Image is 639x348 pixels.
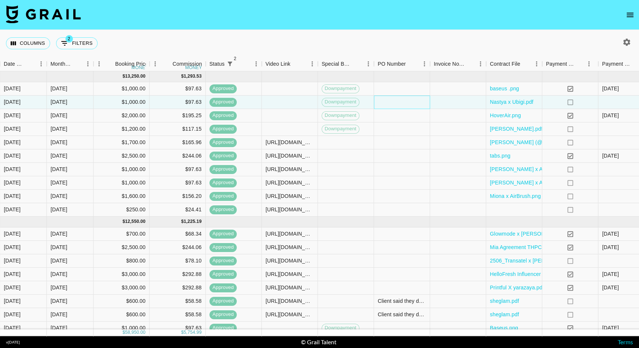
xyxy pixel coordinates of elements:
[490,152,510,159] a: tabs.png
[602,324,619,332] div: 06/08/2025
[4,85,21,92] div: 29/07/2025
[82,58,93,69] button: Menu
[4,192,21,200] div: 18/08/2025
[93,58,105,69] button: Menu
[6,5,81,23] img: Grail Talent
[150,203,206,217] div: $24.41
[122,329,125,336] div: $
[4,284,21,291] div: 06/06/2025
[291,59,301,69] button: Sort
[475,58,486,69] button: Menu
[4,179,21,186] div: 18/08/2025
[4,112,21,119] div: 10/07/2025
[4,98,21,106] div: 23/07/2025
[225,59,235,69] button: Show filters
[265,270,314,278] div: https://www.instagram.com/reel/DMvUL38JVv1/?igsh=MTAwM2I3cDdhZG81ZA==
[50,139,67,146] div: Aug '25
[209,112,237,119] span: approved
[50,297,67,305] div: Jul '25
[583,58,595,69] button: Menu
[50,125,67,133] div: Aug '25
[65,35,73,43] span: 2
[301,338,337,346] div: © Grail Talent
[209,179,237,186] span: approved
[490,192,541,200] a: Miona x AirBrush.png
[162,59,172,69] button: Sort
[4,57,25,71] div: Date Created
[265,297,314,305] div: https://www.tiktok.com/@polinaarvvv/video/7528464432922414358?_r=1&_t=ZN-8y8RnOKMsSc
[6,340,20,345] div: v [DATE]
[93,176,150,190] div: $1,000.00
[50,270,67,278] div: Jul '25
[490,85,519,92] a: baseus .png
[602,270,619,278] div: 14/08/2025
[209,125,237,133] span: approved
[93,241,150,254] div: $2,500.00
[4,139,21,146] div: 10/07/2025
[150,227,206,241] div: $68.34
[93,254,150,268] div: $800.00
[363,58,374,69] button: Menu
[209,139,237,146] span: approved
[150,281,206,295] div: $292.88
[378,57,406,71] div: PO Number
[307,58,318,69] button: Menu
[93,149,150,163] div: $2,500.00
[150,241,206,254] div: $244.06
[150,321,206,335] div: $97.63
[531,58,542,69] button: Menu
[434,57,464,71] div: Invoice Notes
[122,73,125,80] div: $
[490,98,533,106] a: Nastya x Ubigi.pdf
[602,152,619,159] div: 20/08/2025
[322,57,352,71] div: Special Booking Type
[322,112,359,119] span: Downpayment
[50,192,67,200] div: Aug '25
[93,96,150,109] div: $1,000.00
[150,295,206,308] div: $58.58
[184,329,202,336] div: 5,754.99
[150,109,206,122] div: $195.25
[4,165,21,173] div: 18/08/2025
[490,125,543,133] a: [PERSON_NAME].pdf
[184,73,202,80] div: 1,293.53
[50,112,67,119] div: Aug '25
[125,73,145,80] div: 13,250.00
[209,284,237,291] span: approved
[265,206,314,213] div: https://www.tiktok.com/@polinaarvvv/video/7537442972590263574?_r=1&_t=ZM-8ynoo8JtWVB
[322,85,359,92] span: Downpayment
[125,218,145,225] div: 12,550.00
[265,311,314,318] div: https://www.tiktok.com/@polinaarvvv/video/7530314334589832470?_t=ZN-8yHDmz12Zdu&_r=1
[4,230,21,237] div: 16/06/2025
[265,257,314,264] div: https://www.instagram.com/reel/DMsVyDyiC44/?igsh=aXFoMXFlNW9mN3Uy
[322,99,359,106] span: Downpayment
[4,243,21,251] div: 16/06/2025
[6,37,50,49] button: Select columns
[209,311,237,318] span: approved
[378,297,426,305] div: Client said they don't have PO, asked for invoice
[209,166,237,173] span: approved
[490,297,519,305] a: sheglam.pdf
[184,218,202,225] div: 1,225.19
[378,311,426,318] div: Client said they don't have PO, asked for invoice
[50,230,67,237] div: Jul '25
[93,308,150,321] div: $600.00
[406,59,416,69] button: Sort
[602,230,619,237] div: 21/08/2025
[50,179,67,186] div: Aug '25
[36,58,47,69] button: Menu
[50,311,67,318] div: Jul '25
[93,82,150,96] div: $1,000.00
[602,85,619,92] div: 19/08/2025
[4,311,21,318] div: 29/07/2025
[4,125,21,133] div: 23/07/2025
[50,85,67,92] div: Aug '25
[181,329,184,336] div: $
[486,57,542,71] div: Contract File
[93,203,150,217] div: $250.00
[56,37,98,49] button: Show filters
[490,57,520,71] div: Contract File
[235,59,246,69] button: Sort
[602,284,619,291] div: 13/07/2025
[419,58,430,69] button: Menu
